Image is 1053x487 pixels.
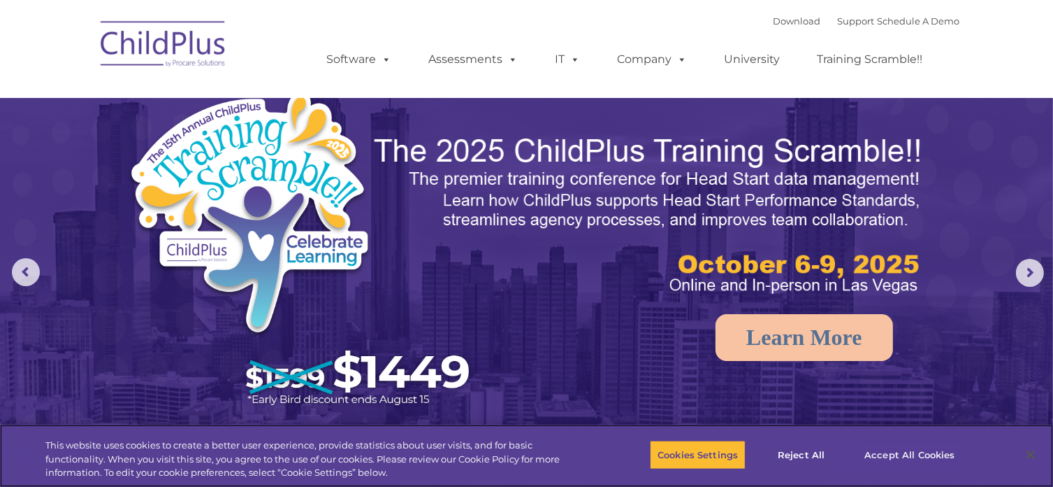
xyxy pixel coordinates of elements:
button: Accept All Cookies [857,440,962,470]
div: This website uses cookies to create a better user experience, provide statistics about user visit... [45,439,579,480]
font: | [774,15,960,27]
button: Close [1015,439,1046,470]
img: ChildPlus by Procare Solutions [94,11,233,81]
a: IT [542,45,595,73]
a: Software [313,45,406,73]
a: University [711,45,794,73]
span: Last name [194,92,237,103]
a: Learn More [716,314,893,361]
a: Download [774,15,821,27]
button: Cookies Settings [650,440,746,470]
span: Phone number [194,150,254,160]
a: Company [604,45,702,73]
a: Assessments [415,45,532,73]
a: Training Scramble!! [804,45,937,73]
a: Schedule A Demo [878,15,960,27]
button: Reject All [757,440,845,470]
a: Support [838,15,875,27]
